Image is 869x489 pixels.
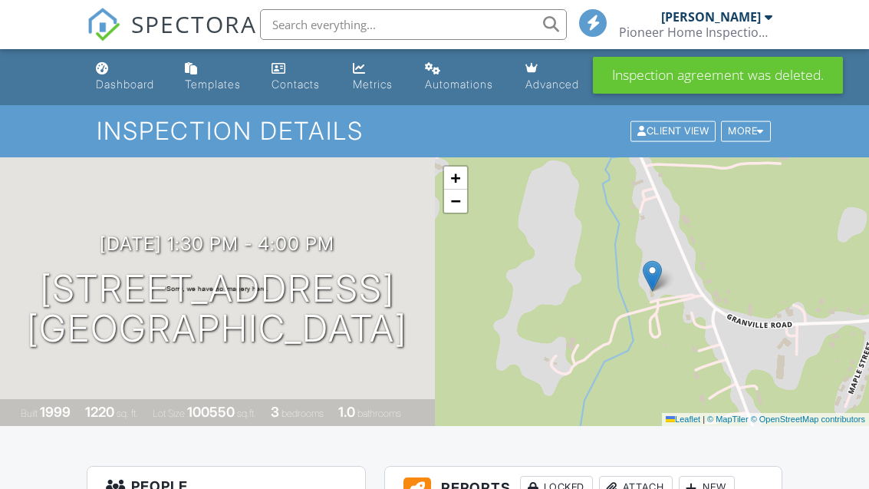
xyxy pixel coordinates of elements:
img: The Best Home Inspection Software - Spectora [87,8,120,41]
div: 1.0 [338,404,355,420]
span: sq. ft. [117,408,138,419]
img: Marker [643,260,662,292]
a: © MapTiler [707,415,749,424]
a: Client View [629,124,719,136]
h1: [STREET_ADDRESS] [GEOGRAPHIC_DATA] [27,269,407,350]
a: Zoom out [444,190,467,213]
div: [PERSON_NAME] [661,9,761,25]
div: Pioneer Home Inspection Services LLC [619,25,772,40]
a: Zoom in [444,167,467,190]
span: bedrooms [281,408,324,419]
h3: [DATE] 1:30 pm - 4:00 pm [100,233,334,254]
div: 3 [271,404,279,420]
input: Search everything... [260,9,567,40]
div: Client View [630,121,716,142]
div: Automations [425,78,493,91]
span: Lot Size [153,408,185,419]
span: sq.ft. [237,408,256,419]
div: 100550 [187,404,235,420]
a: © OpenStreetMap contributors [751,415,865,424]
span: SPECTORA [131,8,257,40]
a: Dashboard [90,55,166,99]
span: bathrooms [357,408,401,419]
a: Advanced [519,55,593,99]
div: 1220 [85,404,114,420]
a: Templates [179,55,253,99]
h1: Inspection Details [97,117,772,144]
a: Contacts [265,55,334,99]
a: Leaflet [666,415,700,424]
a: Automations (Basic) [419,55,507,99]
div: Advanced [525,78,579,91]
div: Contacts [272,78,320,91]
a: Metrics [347,55,407,99]
span: | [703,415,705,424]
div: Inspection agreement was deleted. [593,57,843,94]
div: 1999 [40,404,71,420]
a: SPECTORA [87,21,257,53]
span: Built [21,408,38,419]
span: − [450,191,460,210]
div: Dashboard [96,78,154,91]
div: Templates [185,78,241,91]
div: Metrics [353,78,393,91]
span: + [450,168,460,187]
div: More [721,121,771,142]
